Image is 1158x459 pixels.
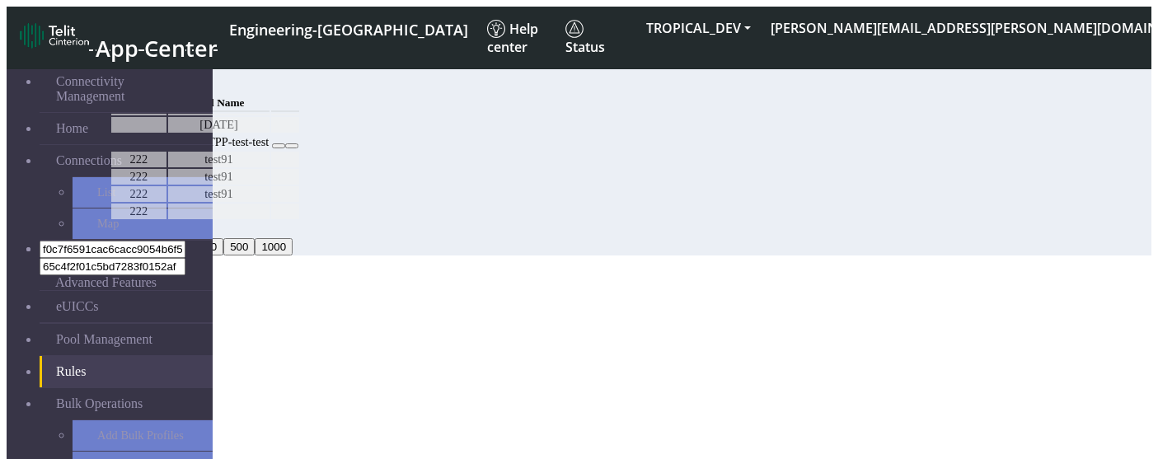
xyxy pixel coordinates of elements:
button: TROPICAL_DEV [636,13,761,43]
span: Connections [56,153,122,168]
button: 1000 [255,238,293,255]
img: status.svg [565,20,584,38]
a: Connections [40,145,213,176]
img: logo-telit-cinterion-gw-new.png [20,22,89,49]
span: App Center [96,33,218,63]
img: knowledge.svg [487,20,505,38]
a: Help center [481,13,559,63]
div: 20 [110,238,945,255]
button: 500 [223,238,255,255]
td: DNLD_TPP-test-test [168,134,270,150]
a: Map [73,208,213,239]
span: List [97,185,115,199]
span: Engineering-[GEOGRAPHIC_DATA] [229,20,468,40]
a: App Center [20,18,215,58]
a: Connectivity Management [40,66,213,112]
span: Pool Name [194,96,245,109]
a: Your current platform instance [228,13,467,44]
a: Status [559,13,636,63]
span: Status [565,20,605,56]
span: Help center [487,20,538,56]
a: List [73,177,213,208]
span: Map [97,217,119,231]
a: Home [40,113,213,144]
